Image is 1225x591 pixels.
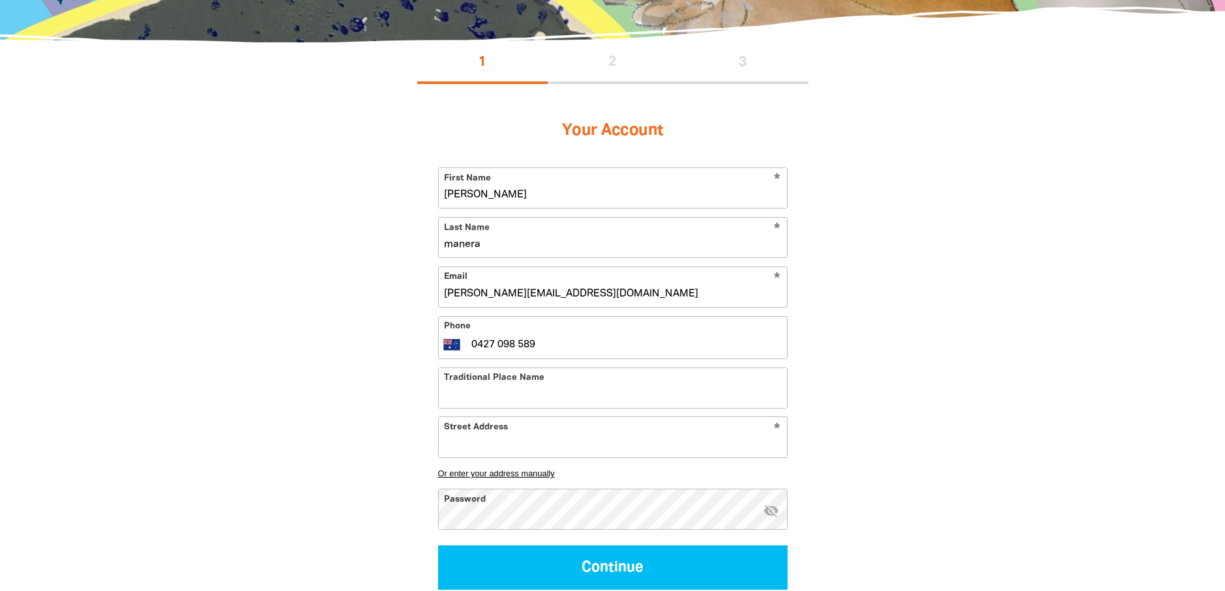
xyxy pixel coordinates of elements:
i: Hide password [763,503,779,519]
button: Continue [438,545,788,589]
button: visibility_off [763,503,779,521]
button: Or enter your address manually [438,468,788,478]
h3: Your Account [438,105,788,157]
button: Stage 1 [417,42,548,84]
